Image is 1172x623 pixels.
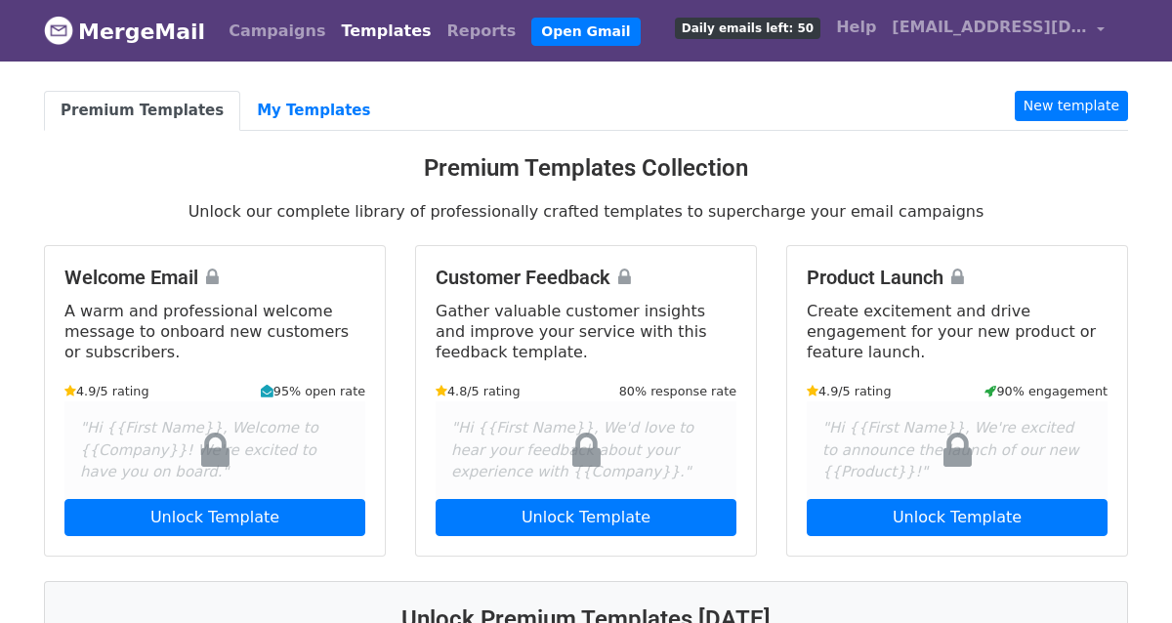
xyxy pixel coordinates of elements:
[436,266,736,289] h4: Customer Feedback
[807,382,892,400] small: 4.9/5 rating
[828,8,884,47] a: Help
[892,16,1087,39] span: [EMAIL_ADDRESS][DOMAIN_NAME]
[44,154,1128,183] h3: Premium Templates Collection
[531,18,640,46] a: Open Gmail
[333,12,439,51] a: Templates
[44,201,1128,222] p: Unlock our complete library of professionally crafted templates to supercharge your email campaigns
[1015,91,1128,121] a: New template
[807,301,1108,362] p: Create excitement and drive engagement for your new product or feature launch.
[64,266,365,289] h4: Welcome Email
[436,301,736,362] p: Gather valuable customer insights and improve your service with this feedback template.
[884,8,1112,54] a: [EMAIL_ADDRESS][DOMAIN_NAME]
[64,382,149,400] small: 4.9/5 rating
[807,401,1108,499] div: "Hi {{First Name}}, We're excited to announce the launch of our new {{Product}}!"
[261,382,365,400] small: 95% open rate
[240,91,387,131] a: My Templates
[221,12,333,51] a: Campaigns
[64,401,365,499] div: "Hi {{First Name}}, Welcome to {{Company}}! We're excited to have you on board."
[436,499,736,536] a: Unlock Template
[436,401,736,499] div: "Hi {{First Name}}, We'd love to hear your feedback about your experience with {{Company}}."
[619,382,736,400] small: 80% response rate
[667,8,828,47] a: Daily emails left: 50
[64,301,365,362] p: A warm and professional welcome message to onboard new customers or subscribers.
[436,382,521,400] small: 4.8/5 rating
[64,499,365,536] a: Unlock Template
[44,11,205,52] a: MergeMail
[675,18,820,39] span: Daily emails left: 50
[44,91,240,131] a: Premium Templates
[44,16,73,45] img: MergeMail logo
[807,499,1108,536] a: Unlock Template
[984,382,1108,400] small: 90% engagement
[807,266,1108,289] h4: Product Launch
[439,12,524,51] a: Reports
